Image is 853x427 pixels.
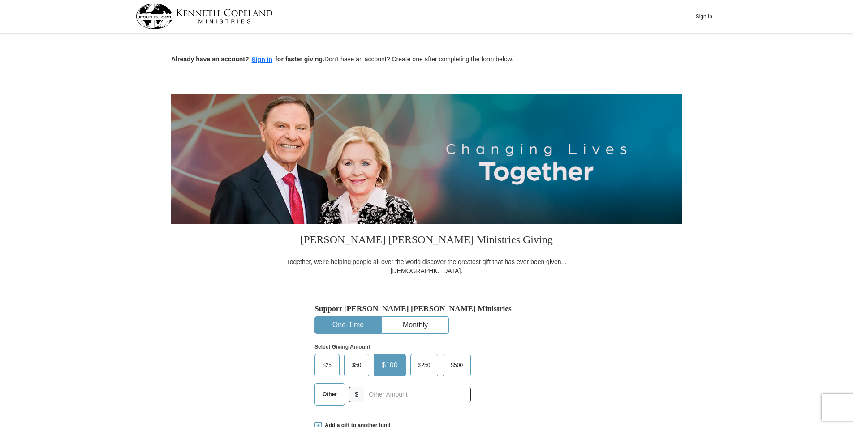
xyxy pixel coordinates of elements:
span: $ [349,387,364,402]
button: Sign in [249,55,276,65]
button: Sign In [690,9,717,23]
span: $50 [348,359,366,372]
img: kcm-header-logo.svg [136,4,273,29]
span: $500 [446,359,467,372]
span: $25 [318,359,336,372]
h5: Support [PERSON_NAME] [PERSON_NAME] Ministries [314,304,539,313]
input: Other Amount [364,387,471,402]
p: Don't have an account? Create one after completing the form below. [171,55,682,65]
strong: Select Giving Amount [314,344,370,350]
button: One-Time [315,317,381,333]
span: $100 [377,359,402,372]
div: Together, we're helping people all over the world discover the greatest gift that has ever been g... [281,257,572,275]
button: Monthly [382,317,448,333]
strong: Already have an account? for faster giving. [171,56,324,63]
span: $250 [414,359,435,372]
h3: [PERSON_NAME] [PERSON_NAME] Ministries Giving [281,224,572,257]
span: Other [318,388,341,401]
